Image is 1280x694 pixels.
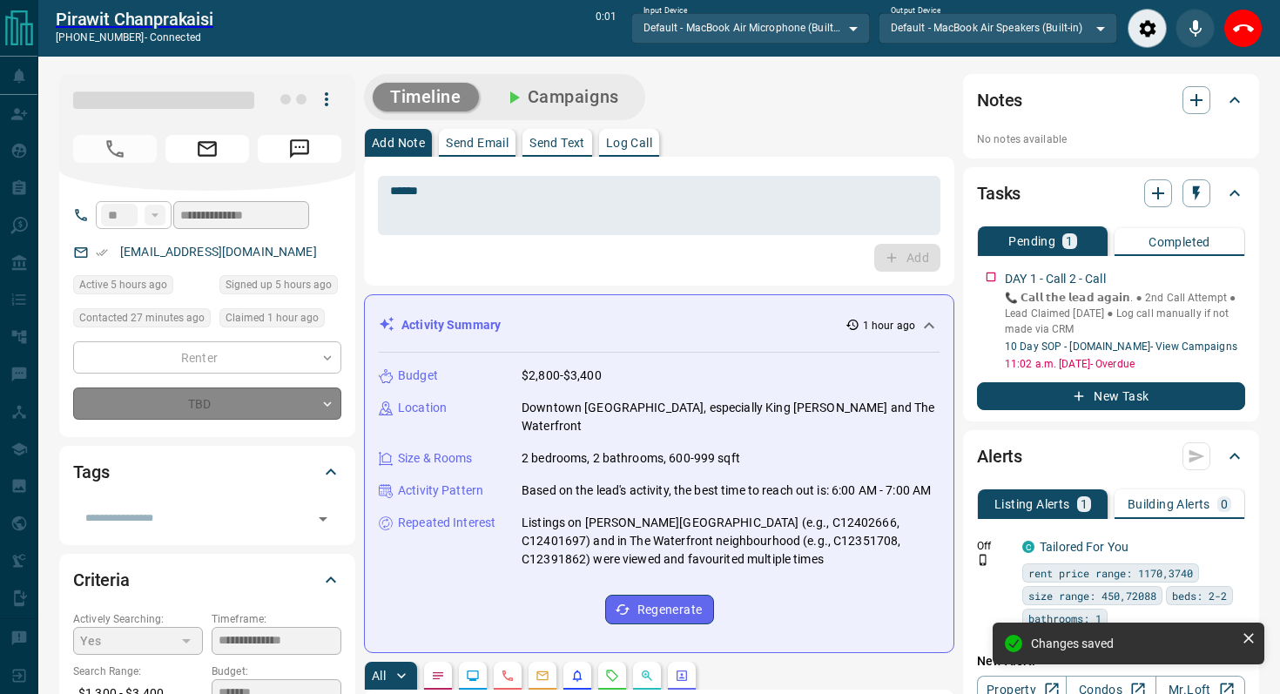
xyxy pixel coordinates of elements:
div: Changes saved [1031,637,1235,650]
p: Building Alerts [1128,498,1210,510]
svg: Lead Browsing Activity [466,669,480,683]
p: Timeframe: [212,611,341,627]
div: Default - MacBook Air Microphone (Built-in) [631,13,870,43]
p: Log Call [606,137,652,149]
div: End Call [1223,9,1263,48]
p: Activity Summary [401,316,501,334]
p: No notes available [977,131,1245,147]
button: Campaigns [486,83,637,111]
svg: Calls [501,669,515,683]
button: Open [311,507,335,531]
p: Location [398,399,447,417]
span: connected [150,31,201,44]
p: [PHONE_NUMBER] - [56,30,213,45]
div: Mon Sep 15 2025 [219,308,341,333]
svg: Email Verified [96,246,108,259]
div: Alerts [977,435,1245,477]
p: Budget: [212,664,341,679]
h2: Tasks [977,179,1021,207]
svg: Emails [536,669,549,683]
p: Listings on [PERSON_NAME][GEOGRAPHIC_DATA] (e.g., C12402666, C12401697) and in The Waterfront nei... [522,514,940,569]
div: Audio Settings [1128,9,1167,48]
p: New Alert: [977,652,1245,670]
button: New Task [977,382,1245,410]
p: 2 bedrooms, 2 bathrooms, 600-999 sqft [522,449,740,468]
p: 1 [1066,235,1073,247]
p: Budget [398,367,438,385]
p: Listing Alerts [994,498,1070,510]
p: Activity Pattern [398,482,483,500]
p: 0 [1221,498,1228,510]
svg: Requests [605,669,619,683]
p: Repeated Interest [398,514,495,532]
p: Actively Searching: [73,611,203,627]
p: $2,800-$3,400 [522,367,602,385]
a: 10 Day SOP - [DOMAIN_NAME]- View Campaigns [1005,340,1237,353]
h2: Criteria [73,566,130,594]
p: DAY 1 - Call 2 - Call [1005,270,1106,288]
div: Renter [73,341,341,374]
p: 1 [1081,498,1088,510]
p: 📞 𝗖𝗮𝗹𝗹 𝘁𝗵𝗲 𝗹𝗲𝗮𝗱 𝗮𝗴𝗮𝗶𝗻. ● 2nd Call Attempt ● Lead Claimed [DATE] ‎● Log call manually if not made ... [1005,290,1245,337]
p: Pending [1008,235,1055,247]
svg: Notes [431,669,445,683]
p: Add Note [372,137,425,149]
p: Downtown [GEOGRAPHIC_DATA], especially King [PERSON_NAME] and The Waterfront [522,399,940,435]
span: Claimed 1 hour ago [226,309,319,327]
p: Send Email [446,137,509,149]
h2: Alerts [977,442,1022,470]
p: Size & Rooms [398,449,473,468]
div: Default - MacBook Air Speakers (Built-in) [879,13,1117,43]
a: [EMAIL_ADDRESS][DOMAIN_NAME] [120,245,317,259]
a: Pirawit Chanprakaisi [56,9,213,30]
div: Mon Sep 15 2025 [73,308,211,333]
h2: Notes [977,86,1022,114]
div: Mon Sep 15 2025 [219,275,341,300]
span: Active 5 hours ago [79,276,167,293]
svg: Opportunities [640,669,654,683]
p: All [372,670,386,682]
div: Yes [73,627,203,655]
svg: Push Notification Only [977,554,989,566]
svg: Agent Actions [675,669,689,683]
span: rent price range: 1170,3740 [1028,564,1193,582]
span: Call [73,135,157,163]
span: beds: 2-2 [1172,587,1227,604]
div: Mon Sep 15 2025 [73,275,211,300]
label: Output Device [891,5,940,17]
span: Contacted 27 minutes ago [79,309,205,327]
div: condos.ca [1022,541,1034,553]
p: Send Text [529,137,585,149]
span: size range: 450,72088 [1028,587,1156,604]
button: Timeline [373,83,479,111]
p: Completed [1149,236,1210,248]
svg: Listing Alerts [570,669,584,683]
a: Tailored For You [1040,540,1128,554]
div: Tags [73,451,341,493]
div: Criteria [73,559,341,601]
span: Message [258,135,341,163]
div: Notes [977,79,1245,121]
span: Email [165,135,249,163]
label: Input Device [643,5,688,17]
div: TBD [73,387,341,420]
p: 11:02 a.m. [DATE] - Overdue [1005,356,1245,372]
p: 1 hour ago [863,318,915,334]
p: Off [977,538,1012,554]
p: 0:01 [596,9,616,48]
span: Signed up 5 hours ago [226,276,332,293]
h2: Tags [73,458,109,486]
span: bathrooms: 1 [1028,610,1101,627]
div: Activity Summary1 hour ago [379,309,940,341]
button: Regenerate [605,595,714,624]
p: Search Range: [73,664,203,679]
div: Mute [1176,9,1215,48]
p: Based on the lead's activity, the best time to reach out is: 6:00 AM - 7:00 AM [522,482,931,500]
div: Tasks [977,172,1245,214]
